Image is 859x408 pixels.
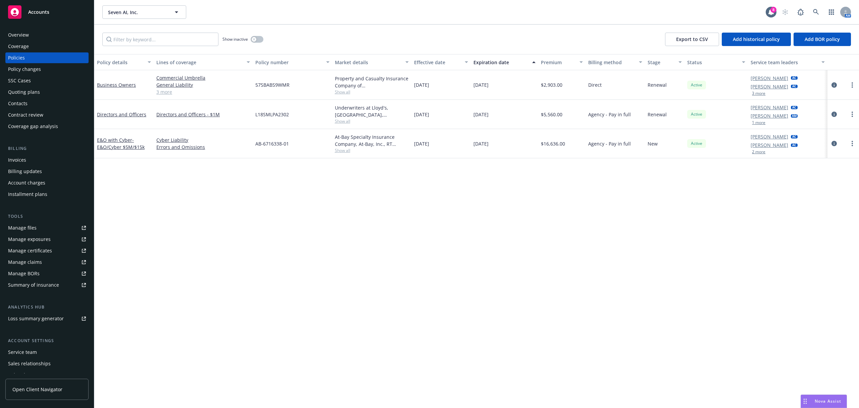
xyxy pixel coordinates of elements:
span: AB-6716338-01 [255,140,289,147]
a: more [848,110,856,118]
a: Switch app [825,5,838,19]
div: Market details [335,59,401,66]
div: Service team leaders [751,59,817,66]
span: Accounts [28,9,49,15]
div: Tools [5,213,89,220]
button: Billing method [586,54,645,70]
button: Seven AI, Inc. [102,5,186,19]
span: Seven AI, Inc. [108,9,166,16]
a: SSC Cases [5,75,89,86]
a: Search [809,5,823,19]
a: Policies [5,52,89,63]
span: [DATE] [414,81,429,88]
span: Direct [588,81,602,88]
div: Account charges [8,177,45,188]
a: Installment plans [5,189,89,200]
span: Open Client Navigator [12,386,62,393]
span: Nova Assist [815,398,841,404]
a: more [848,81,856,89]
a: Loss summary generator [5,313,89,324]
div: Overview [8,30,29,40]
button: 1 more [752,121,765,125]
a: Invoices [5,155,89,165]
button: Premium [538,54,586,70]
a: Coverage [5,41,89,52]
div: Contacts [8,98,28,109]
a: Policy changes [5,64,89,75]
a: Account charges [5,177,89,188]
button: Nova Assist [801,395,847,408]
span: Active [690,111,703,117]
span: $5,560.00 [541,111,562,118]
span: Show all [335,89,409,95]
a: Directors and Officers [97,111,146,118]
span: Show inactive [222,36,248,42]
span: [DATE] [473,111,489,118]
div: Invoices [8,155,26,165]
span: Show all [335,148,409,153]
span: $2,903.00 [541,81,562,88]
a: Manage files [5,222,89,233]
a: E&O with Cyber [97,137,145,150]
div: Coverage gap analysis [8,121,58,132]
a: Billing updates [5,166,89,177]
span: [DATE] [414,111,429,118]
div: Quoting plans [8,87,40,97]
div: Sales relationships [8,358,51,369]
a: Manage claims [5,257,89,268]
a: [PERSON_NAME] [751,75,788,82]
a: Start snowing [778,5,792,19]
button: Policy number [253,54,332,70]
a: Overview [5,30,89,40]
div: Stage [648,59,674,66]
a: General Liability [156,81,250,88]
button: Service team leaders [748,54,827,70]
div: Billing method [588,59,635,66]
a: Manage BORs [5,268,89,279]
a: [PERSON_NAME] [751,133,788,140]
a: [PERSON_NAME] [751,104,788,111]
div: Coverage [8,41,29,52]
button: Policy details [94,54,154,70]
div: Service team [8,347,37,358]
a: Sales relationships [5,358,89,369]
div: At-Bay Specialty Insurance Company, At-Bay, Inc., RT Specialty Insurance Services, LLC (RSG Speci... [335,133,409,148]
div: Policies [8,52,25,63]
div: Underwriters at Lloyd's, [GEOGRAPHIC_DATA], [PERSON_NAME] of [GEOGRAPHIC_DATA], RT Specialty Insu... [335,104,409,118]
a: Summary of insurance [5,280,89,290]
div: Loss summary generator [8,313,64,324]
div: SSC Cases [8,75,31,86]
div: Related accounts [8,370,47,380]
div: Summary of insurance [8,280,59,290]
span: Add BOR policy [805,36,840,42]
a: circleInformation [830,110,838,118]
a: more [848,139,856,148]
button: 2 more [752,150,765,154]
div: Expiration date [473,59,528,66]
button: Add BOR policy [794,33,851,46]
span: Active [690,140,703,147]
span: Renewal [648,81,667,88]
div: Manage certificates [8,245,52,256]
span: Agency - Pay in full [588,140,631,147]
span: [DATE] [414,140,429,147]
span: $16,636.00 [541,140,565,147]
div: Billing updates [8,166,42,177]
span: Active [690,82,703,88]
span: Export to CSV [676,36,708,42]
div: Property and Casualty Insurance Company of [GEOGRAPHIC_DATA], Hartford Insurance Group [335,75,409,89]
a: Cyber Liability [156,136,250,144]
a: circleInformation [830,139,838,148]
div: Billing [5,145,89,152]
a: Business Owners [97,82,136,88]
a: Related accounts [5,370,89,380]
div: Effective date [414,59,461,66]
button: 3 more [752,91,765,95]
a: Errors and Omissions [156,144,250,151]
span: New [648,140,658,147]
div: Premium [541,59,576,66]
button: Export to CSV [665,33,719,46]
input: Filter by keyword... [102,33,218,46]
button: Add historical policy [722,33,791,46]
span: [DATE] [473,81,489,88]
